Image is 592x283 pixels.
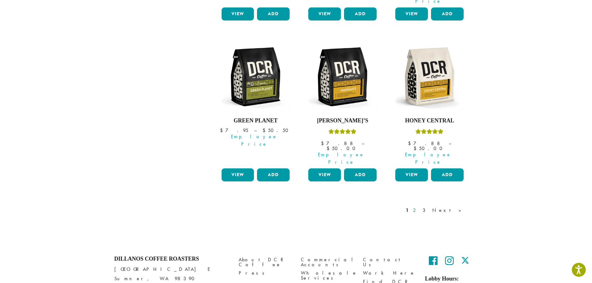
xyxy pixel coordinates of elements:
img: DCR-12oz-Honey-Central-Stock-scaled.png [394,41,465,112]
a: 1 [405,207,410,214]
a: View [308,168,341,181]
span: Employee Price [304,151,378,166]
a: [PERSON_NAME]’sRated 5.00 out of 5 Employee Price [307,41,378,166]
span: $ [408,140,413,147]
button: Add [344,7,377,21]
h4: Honey Central [394,117,465,124]
a: 3 [421,207,429,214]
span: – [254,127,257,134]
a: Contact Us [363,256,416,269]
h4: [PERSON_NAME]’s [307,117,378,124]
bdi: 7.88 [408,140,443,147]
bdi: 7.95 [220,127,248,134]
a: Work Here [363,269,416,277]
bdi: 7.88 [321,140,356,147]
a: View [222,168,254,181]
a: Wholesale Services [301,269,354,282]
a: View [222,7,254,21]
button: Add [431,7,464,21]
span: Employee Price [391,151,465,166]
span: Employee Price [218,133,291,148]
div: Rated 5.00 out of 5 [328,128,356,137]
a: Next » [431,207,467,214]
button: Add [257,7,290,21]
img: DCR-12oz-Hannahs-Stock-scaled.png [307,41,378,112]
button: Add [344,168,377,181]
a: View [308,7,341,21]
span: $ [414,145,419,152]
a: Green Planet Employee Price [220,41,291,166]
a: Honey CentralRated 5.00 out of 5 Employee Price [394,41,465,166]
bdi: 50.50 [263,127,291,134]
span: $ [263,127,268,134]
a: View [395,168,428,181]
span: – [449,140,451,147]
h4: Green Planet [220,117,291,124]
img: DCR-12oz-FTO-Green-Planet-Stock-scaled.png [220,41,291,112]
span: $ [327,145,332,152]
a: About DCR Coffee [239,256,291,269]
h4: Dillanos Coffee Roasters [114,256,229,262]
bdi: 50.00 [327,145,358,152]
a: 2 [412,207,420,214]
a: Commercial Accounts [301,256,354,269]
span: $ [220,127,225,134]
span: $ [321,140,326,147]
span: – [362,140,364,147]
button: Add [431,168,464,181]
div: Rated 5.00 out of 5 [415,128,443,137]
a: Press [239,269,291,277]
bdi: 50.00 [414,145,445,152]
button: Add [257,168,290,181]
h5: Lobby Hours: [425,276,478,282]
a: View [395,7,428,21]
